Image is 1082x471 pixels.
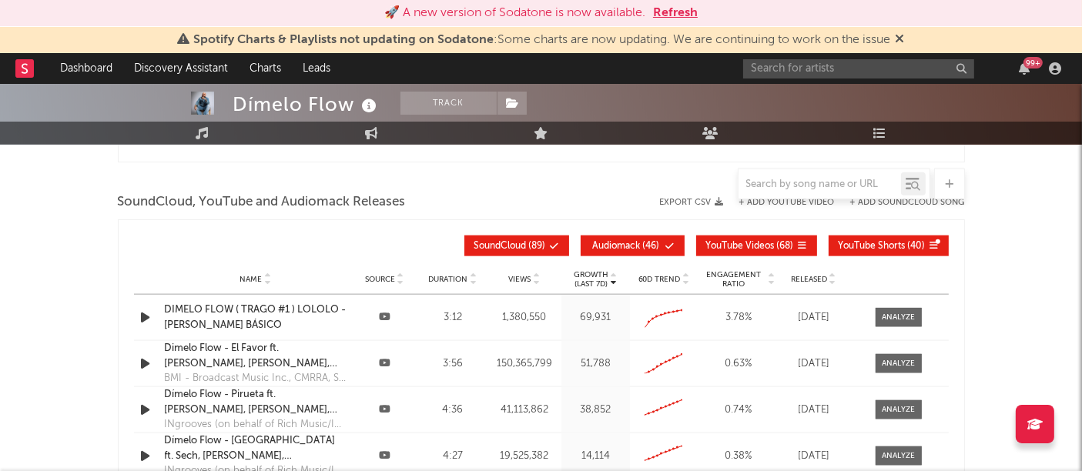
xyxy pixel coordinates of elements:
div: [DATE] [783,356,845,372]
div: + Add YouTube Video [724,199,835,207]
a: Dímelo Flow - [GEOGRAPHIC_DATA] ft. Sech, [PERSON_NAME], [PERSON_NAME], La Exce, [PERSON_NAME], Z... [165,433,347,463]
button: Refresh [653,4,698,22]
div: 38,852 [565,403,626,418]
span: Audiomack [592,242,640,251]
a: Leads [292,53,341,84]
div: 🚀 A new version of Sodatone is now available. [384,4,645,22]
div: 4:36 [423,403,484,418]
a: Dimelo Flow - El Favor ft. [PERSON_NAME], [PERSON_NAME], Sech, [PERSON_NAME], Lunay (Video Oficial) [165,341,347,371]
span: 60D Trend [638,275,681,284]
span: Released [791,275,827,284]
span: SoundCloud [474,242,527,251]
button: SoundCloud(89) [464,235,569,256]
span: : Some charts are now updating. We are continuing to work on the issue [194,34,891,46]
span: ( 68 ) [706,242,794,251]
button: YouTube Videos(68) [696,235,817,256]
span: SoundCloud, YouTube and Audiomack Releases [118,193,406,212]
div: 19,525,382 [491,449,558,464]
span: Source [365,275,395,284]
div: BMI - Broadcast Music Inc., CMRRA, Sony Music Publishing, LatinAutor - [PERSON_NAME], LatinAutor,... [165,371,347,386]
span: Views [508,275,531,284]
div: 51,788 [565,356,626,372]
input: Search for artists [743,59,974,78]
div: 150,365,799 [491,356,558,372]
button: 99+ [1019,62,1030,75]
button: Track [400,92,497,115]
div: [DATE] [783,449,845,464]
span: Name [240,275,262,284]
span: Duration [428,275,467,284]
div: [DATE] [783,310,845,326]
div: 4:27 [423,449,484,464]
span: YouTube Shorts [839,242,906,251]
div: [DATE] [783,403,845,418]
div: Dímelo Flow [233,92,381,117]
div: 1,380,550 [491,310,558,326]
div: 3:56 [423,356,484,372]
div: 69,931 [565,310,626,326]
a: Discovery Assistant [123,53,239,84]
a: DIMELO FLOW ( TRAGO #1 ) LOLOLO - [PERSON_NAME] BÁSICO [165,302,347,332]
span: ( 46 ) [591,242,662,251]
p: (Last 7d) [574,279,608,289]
a: Dashboard [49,53,123,84]
span: ( 89 ) [474,242,546,251]
button: + Add SoundCloud Song [850,199,965,207]
div: 14,114 [565,449,626,464]
div: INgrooves (on behalf of Rich Music/Interscope Records); UNIAO BRASILEIRA DE EDITORAS DE MUSICA - ... [165,417,347,433]
button: Export CSV [660,198,724,207]
button: Audiomack(46) [581,235,685,256]
span: Engagement Ratio [702,270,766,289]
div: 0.63 % [702,356,775,372]
span: ( 40 ) [839,242,926,251]
div: 3:12 [423,310,484,326]
div: 0.38 % [702,449,775,464]
a: Dímelo Flow - Pirueta ft. [PERSON_NAME], [PERSON_NAME], [PERSON_NAME], [PERSON_NAME] y [PERSON_NA... [165,387,347,417]
div: 3.78 % [702,310,775,326]
div: 41,113,862 [491,403,558,418]
a: Charts [239,53,292,84]
p: Growth [574,270,608,279]
span: Spotify Charts & Playlists not updating on Sodatone [194,34,494,46]
span: Dismiss [896,34,905,46]
button: YouTube Shorts(40) [829,235,949,256]
div: 99 + [1023,57,1043,68]
span: YouTube Videos [706,242,775,251]
input: Search by song name or URL [739,179,901,191]
button: + Add YouTube Video [739,199,835,207]
div: 0.74 % [702,403,775,418]
button: + Add SoundCloud Song [835,199,965,207]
